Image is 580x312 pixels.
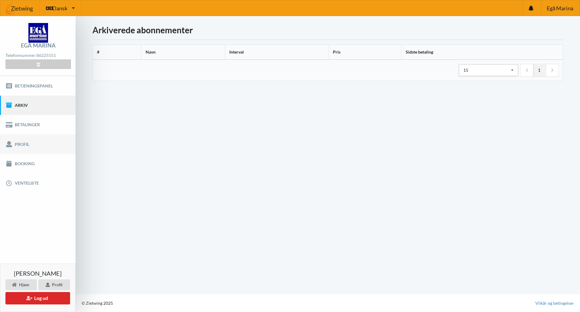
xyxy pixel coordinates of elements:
[21,43,56,48] div: Egå Marina
[141,45,224,60] th: Navn
[92,25,563,35] h1: Arkiverede abonnementer
[5,292,70,304] button: Log ud
[401,45,563,60] th: Sidste betaling
[14,270,62,276] span: [PERSON_NAME]
[463,68,468,72] div: 15
[535,300,574,306] a: Vilkår og betingelser
[5,51,71,60] div: Telefonnummer:
[328,45,401,60] th: Pris
[38,279,70,290] div: Profil
[37,53,56,58] strong: 86225551
[5,279,37,290] div: Hjem
[547,5,573,11] span: Egå Marina
[225,45,328,60] th: Interval
[52,5,67,11] span: Dansk
[533,64,546,77] a: 1
[93,45,141,60] th: #
[28,23,48,43] img: logo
